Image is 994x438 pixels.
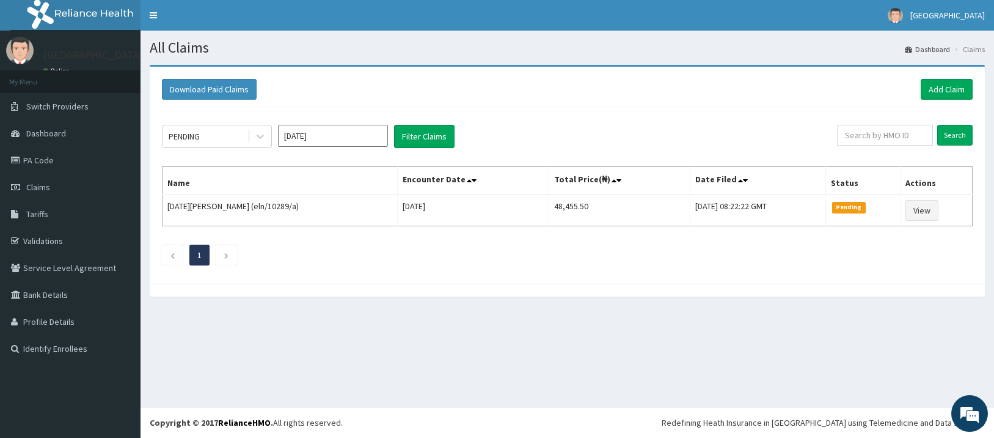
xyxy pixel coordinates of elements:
[150,417,273,428] strong: Copyright © 2017 .
[662,417,985,429] div: Redefining Heath Insurance in [GEOGRAPHIC_DATA] using Telemedicine and Data Science!
[549,195,690,226] td: 48,455.50
[43,50,144,61] p: [GEOGRAPHIC_DATA]
[197,250,202,261] a: Page 1 is your current page
[937,125,973,146] input: Search
[910,10,985,21] span: [GEOGRAPHIC_DATA]
[837,125,933,146] input: Search by HMO ID
[26,209,48,220] span: Tariffs
[905,44,950,54] a: Dashboard
[397,195,549,226] td: [DATE]
[826,167,901,195] th: Status
[397,167,549,195] th: Encounter Date
[218,417,271,428] a: RelianceHMO
[141,407,994,438] footer: All rights reserved.
[150,40,985,56] h1: All Claims
[163,167,398,195] th: Name
[6,37,34,64] img: User Image
[43,67,72,75] a: Online
[169,130,200,143] div: PENDING
[170,250,175,261] a: Previous page
[26,128,66,139] span: Dashboard
[690,195,825,226] td: [DATE] 08:22:22 GMT
[394,125,455,148] button: Filter Claims
[901,167,973,195] th: Actions
[224,250,229,261] a: Next page
[888,8,903,23] img: User Image
[278,125,388,147] input: Select Month and Year
[690,167,825,195] th: Date Filed
[832,202,866,213] span: Pending
[905,200,938,221] a: View
[549,167,690,195] th: Total Price(₦)
[26,182,50,193] span: Claims
[163,195,398,226] td: [DATE][PERSON_NAME] (eln/10289/a)
[951,44,985,54] li: Claims
[26,101,89,112] span: Switch Providers
[162,79,257,100] button: Download Paid Claims
[921,79,973,100] a: Add Claim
